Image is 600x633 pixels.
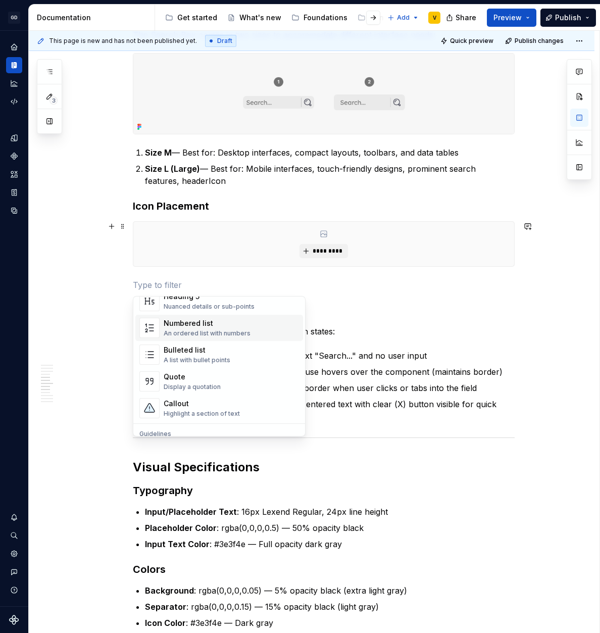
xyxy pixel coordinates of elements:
[502,34,568,48] button: Publish changes
[8,12,20,24] div: GD
[145,350,515,362] p: — Default state with placeholder text "Search..." and no user input
[515,37,564,45] span: Publish changes
[6,148,22,164] a: Components
[6,93,22,110] a: Code automation
[145,522,515,534] p: : rgba(0,0,0,0.5) — 50% opacity black
[49,96,58,105] span: 3
[6,509,22,525] button: Notifications
[9,615,19,625] svg: Supernova Logo
[37,13,151,23] div: Documentation
[133,459,515,475] h2: Visual Specifications
[161,8,382,28] div: Page tree
[6,130,22,146] a: Design tokens
[145,586,194,596] strong: Background
[493,13,522,23] span: Preview
[164,318,251,328] div: Numbered list
[164,410,240,418] div: Highlight a section of text
[133,297,305,436] div: Suggestions
[135,430,303,438] div: Guidelines
[145,585,515,597] p: : rgba(0,0,0,0.05) — 5% opacity black (extra light gray)
[6,57,22,73] a: Documentation
[133,325,515,337] p: The Search Box supports multiple interaction states:
[6,75,22,91] a: Analytics
[6,527,22,544] button: Search ⌘K
[164,372,221,382] div: Quote
[145,506,515,518] p: : 16px Lexend Regular, 24px line height
[164,291,255,302] div: Heading 5
[161,10,221,26] a: Get started
[145,539,210,549] strong: Input Text Color
[133,562,515,576] h3: Colors
[145,601,515,613] p: : rgba(0,0,0,0.15) — 15% opacity black (light gray)
[540,9,596,27] button: Publish
[287,10,352,26] a: Foundations
[164,329,251,337] div: An ordered list with numbers
[441,9,483,27] button: Share
[450,37,493,45] span: Quick preview
[145,602,186,612] strong: Separator
[133,483,515,498] h3: Typography
[177,13,217,23] div: Get started
[164,303,255,311] div: Nuanced details or sub-points
[164,383,221,391] div: Display a quotation
[6,39,22,55] a: Home
[145,398,515,422] p: — Active input state showing user-entered text with clear (X) button visible for quick removal
[304,13,347,23] div: Foundations
[433,14,436,22] div: V
[6,166,22,182] a: Assets
[145,618,186,628] strong: Icon Color
[217,37,232,45] span: Draft
[456,13,476,23] span: Share
[145,148,172,158] strong: Size M
[223,10,285,26] a: What's new
[6,546,22,562] a: Settings
[133,199,515,213] h3: Icon Placement
[437,34,498,48] button: Quick preview
[145,147,515,159] p: — Best for: Desktop interfaces, compact layouts, toolbars, and data tables
[145,523,217,533] strong: Placeholder Color
[133,303,515,317] h3: States
[164,345,230,355] div: Bulleted list
[145,538,515,550] p: : #3e3f4e — Full opacity dark gray
[6,564,22,580] button: Contact support
[164,356,230,364] div: A list with bullet points
[384,11,422,25] button: Add
[145,507,237,517] strong: Input/Placeholder Text
[555,13,581,23] span: Publish
[6,203,22,219] a: Data sources
[133,54,514,134] img: 6ee59922-c25e-4054-a62e-91e4a4a1c934.png
[6,184,22,201] a: Storybook stories
[145,163,515,187] p: — Best for: Mobile interfaces, touch-friendly designs, prominent search features, headerIcon
[164,399,240,409] div: Callout
[239,13,281,23] div: What's new
[487,9,536,27] button: Preview
[145,617,515,629] p: : #3e3f4e — Dark gray
[2,7,26,28] button: GD
[145,382,515,394] p: — Active state indicated by blue border when user clicks or tabs into the field
[145,164,200,174] strong: Size L (Large)
[397,14,410,22] span: Add
[145,366,515,378] p: — Subtle visual feedback when mouse hovers over the component (maintains border)
[49,37,197,45] span: This page is new and has not been published yet.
